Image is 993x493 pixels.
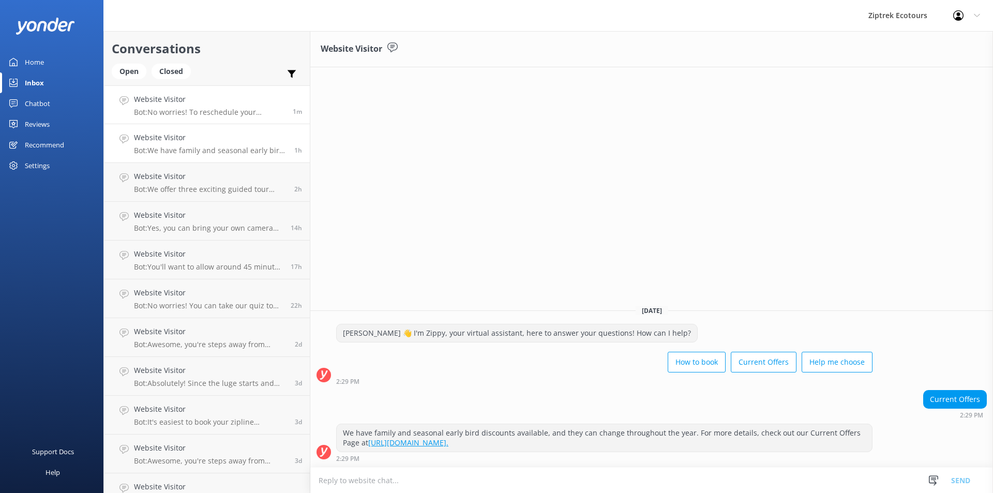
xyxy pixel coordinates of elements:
span: Sep 10 2025 08:55am (UTC +12:00) Pacific/Auckland [295,456,302,465]
a: Website VisitorBot:It's easiest to book your zipline experience online, we've got live availabili... [104,396,310,435]
h4: Website Visitor [134,365,287,376]
p: Bot: You'll want to allow around 45 minutes to get up the gondola due to queuing and travel time.... [134,262,283,272]
h4: Website Visitor [134,287,283,298]
h4: Website Visitor [134,171,287,182]
p: Bot: No worries! To reschedule your booking, please contact our friendly Guest Services Team by e... [134,108,285,117]
div: Recommend [25,135,64,155]
a: Website VisitorBot:No worries! To reschedule your booking, please contact our friendly Guest Serv... [104,85,310,124]
h3: Website Visitor [321,42,382,56]
p: Bot: Awesome, you're steps away from ziplining! It's easiest to book your zipline experience onli... [134,456,287,466]
strong: 2:29 PM [336,379,359,385]
strong: 2:29 PM [336,456,359,462]
span: Sep 10 2025 08:55am (UTC +12:00) Pacific/Auckland [295,417,302,426]
h4: Website Visitor [134,481,287,492]
p: Bot: We offer three exciting guided tour options with different prices: - Kereru 2-Line + Drop To... [134,185,287,194]
h4: Website Visitor [134,132,287,143]
h4: Website Visitor [134,404,287,415]
h2: Conversations [112,39,302,58]
div: Settings [25,155,50,176]
div: Current Offers [924,391,986,408]
button: How to book [668,352,726,372]
span: Sep 13 2025 02:29pm (UTC +12:00) Pacific/Auckland [294,146,302,155]
p: Bot: Absolutely! Since the luge starts and ends at the top of the Skyline gondola, you can enjoy ... [134,379,287,388]
span: Sep 13 2025 03:57pm (UTC +12:00) Pacific/Auckland [293,107,302,116]
a: Website VisitorBot:We offer three exciting guided tour options with different prices: - Kereru 2-... [104,163,310,202]
a: Website VisitorBot:Awesome, you're steps away from ziplining! It's easiest to book your zipline e... [104,318,310,357]
div: Reviews [25,114,50,135]
p: Bot: No worries! You can take our quiz to help choose the best zipline adventure for you at [URL]... [134,301,283,310]
h4: Website Visitor [134,442,287,454]
span: Sep 11 2025 08:51am (UTC +12:00) Pacific/Auckland [295,340,302,349]
p: Bot: Awesome, you're steps away from ziplining! It's easiest to book your zipline experience onli... [134,340,287,349]
div: [PERSON_NAME] 👋 I'm Zippy, your virtual assistant, here to answer your questions! How can I help? [337,324,697,342]
button: Help me choose [802,352,872,372]
h4: Website Visitor [134,326,287,337]
h4: Website Visitor [134,210,283,221]
span: [DATE] [636,306,668,315]
a: Website VisitorBot:Yes, you can bring your own camera on the tour! Just make sure it has a neck s... [104,202,310,241]
a: Open [112,65,152,77]
div: Inbox [25,72,44,93]
span: Sep 13 2025 01:30am (UTC +12:00) Pacific/Auckland [291,223,302,232]
a: Website VisitorBot:We have family and seasonal early bird discounts available, and they can chang... [104,124,310,163]
a: Closed [152,65,196,77]
h4: Website Visitor [134,248,283,260]
p: Bot: Yes, you can bring your own camera on the tour! Just make sure it has a neck strap or wrist ... [134,223,283,233]
div: Open [112,64,146,79]
p: Bot: It's easiest to book your zipline experience online, we've got live availability at [URL][DO... [134,417,287,427]
a: Website VisitorBot:Absolutely! Since the luge starts and ends at the top of the Skyline gondola, ... [104,357,310,396]
strong: 2:29 PM [960,412,983,419]
span: Sep 10 2025 01:10pm (UTC +12:00) Pacific/Auckland [295,379,302,387]
div: Support Docs [32,441,74,462]
a: Website VisitorBot:Awesome, you're steps away from ziplining! It's easiest to book your zipline e... [104,435,310,473]
span: Sep 12 2025 05:49pm (UTC +12:00) Pacific/Auckland [291,301,302,310]
div: Help [46,462,60,483]
a: Website VisitorBot:No worries! You can take our quiz to help choose the best zipline adventure fo... [104,279,310,318]
div: Chatbot [25,93,50,114]
h4: Website Visitor [134,94,285,105]
div: We have family and seasonal early bird discounts available, and they can change throughout the ye... [337,424,872,452]
p: Bot: We have family and seasonal early bird discounts available, and they can change throughout t... [134,146,287,155]
div: Home [25,52,44,72]
img: yonder-white-logo.png [16,18,75,35]
div: Closed [152,64,191,79]
a: Website VisitorBot:You'll want to allow around 45 minutes to get up the gondola due to queuing an... [104,241,310,279]
div: Sep 13 2025 02:29pm (UTC +12:00) Pacific/Auckland [923,411,987,419]
div: Sep 13 2025 02:29pm (UTC +12:00) Pacific/Auckland [336,378,872,385]
span: Sep 12 2025 10:32pm (UTC +12:00) Pacific/Auckland [291,262,302,271]
div: Sep 13 2025 02:29pm (UTC +12:00) Pacific/Auckland [336,455,872,462]
a: [URL][DOMAIN_NAME]. [368,438,448,447]
button: Current Offers [731,352,796,372]
span: Sep 13 2025 01:23pm (UTC +12:00) Pacific/Auckland [294,185,302,193]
